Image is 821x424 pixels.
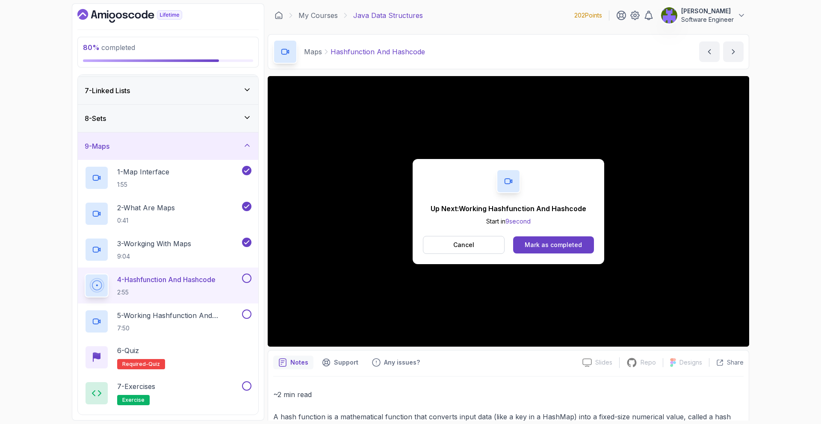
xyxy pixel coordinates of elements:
[83,43,100,52] span: 80 %
[117,203,175,213] p: 2 - What Are Maps
[85,85,130,96] h3: 7 - Linked Lists
[513,236,594,253] button: Mark as completed
[85,141,109,151] h3: 9 - Maps
[727,358,744,367] p: Share
[148,361,160,368] span: quiz
[505,218,531,225] span: 9 second
[367,356,425,369] button: Feedback button
[661,7,746,24] button: user profile image[PERSON_NAME]Software Engineer
[298,10,338,21] a: My Courses
[290,358,308,367] p: Notes
[85,113,106,124] h3: 8 - Sets
[117,167,169,177] p: 1 - Map Interface
[384,358,420,367] p: Any issues?
[431,203,586,214] p: Up Next: Working Hashfunction And Hashcode
[77,9,202,23] a: Dashboard
[525,241,582,249] div: Mark as completed
[331,47,425,57] p: Hashfunction And Hashcode
[117,180,169,189] p: 1:55
[453,241,474,249] p: Cancel
[85,202,251,226] button: 2-What Are Maps0:41
[699,41,720,62] button: previous content
[85,381,251,405] button: 7-Exercisesexercise
[117,238,191,249] p: 3 - Workging With Maps
[117,288,216,297] p: 2:55
[317,356,363,369] button: Support button
[304,47,322,57] p: Maps
[275,11,283,20] a: Dashboard
[85,166,251,190] button: 1-Map Interface1:55
[117,310,240,321] p: 5 - Working Hashfunction And Hashcode
[117,274,216,285] p: 4 - Hashfunction And Hashcode
[85,274,251,297] button: 4-Hashfunction And Hashcode2:55
[78,105,258,132] button: 8-Sets
[273,356,313,369] button: notes button
[423,236,505,254] button: Cancel
[595,358,612,367] p: Slides
[641,358,656,367] p: Repo
[78,77,258,104] button: 7-Linked Lists
[709,358,744,367] button: Share
[117,324,240,333] p: 7:50
[78,132,258,160] button: 9-Maps
[117,345,139,356] p: 6 - Quiz
[85,345,251,369] button: 6-QuizRequired-quiz
[353,10,423,21] p: Java Data Structures
[273,389,744,400] p: ~2 min read
[85,238,251,262] button: 3-Workging With Maps9:04
[85,309,251,333] button: 5-Working Hashfunction And Hashcode7:50
[83,43,135,52] span: completed
[431,217,586,226] p: Start in
[574,11,602,20] p: 202 Points
[334,358,358,367] p: Support
[122,361,148,368] span: Required-
[679,358,702,367] p: Designs
[681,7,734,15] p: [PERSON_NAME]
[117,216,175,225] p: 0:41
[268,76,749,347] iframe: 4 - HashFunction and HashCode
[117,252,191,261] p: 9:04
[122,397,145,403] span: exercise
[681,15,734,24] p: Software Engineer
[117,381,155,392] p: 7 - Exercises
[723,41,744,62] button: next content
[661,7,677,24] img: user profile image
